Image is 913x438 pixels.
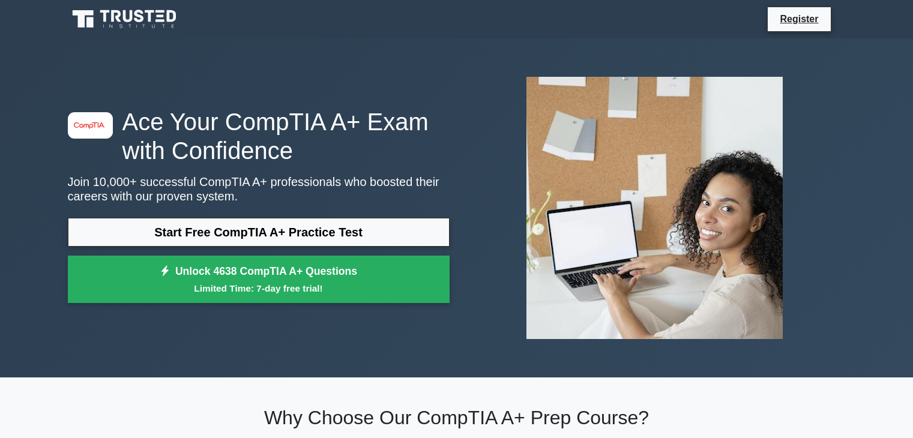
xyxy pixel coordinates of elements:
a: Start Free CompTIA A+ Practice Test [68,218,450,247]
p: Join 10,000+ successful CompTIA A+ professionals who boosted their careers with our proven system. [68,175,450,203]
h1: Ace Your CompTIA A+ Exam with Confidence [68,107,450,165]
h2: Why Choose Our CompTIA A+ Prep Course? [68,406,846,429]
a: Register [773,11,825,26]
a: Unlock 4638 CompTIA A+ QuestionsLimited Time: 7-day free trial! [68,256,450,304]
small: Limited Time: 7-day free trial! [83,281,435,295]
